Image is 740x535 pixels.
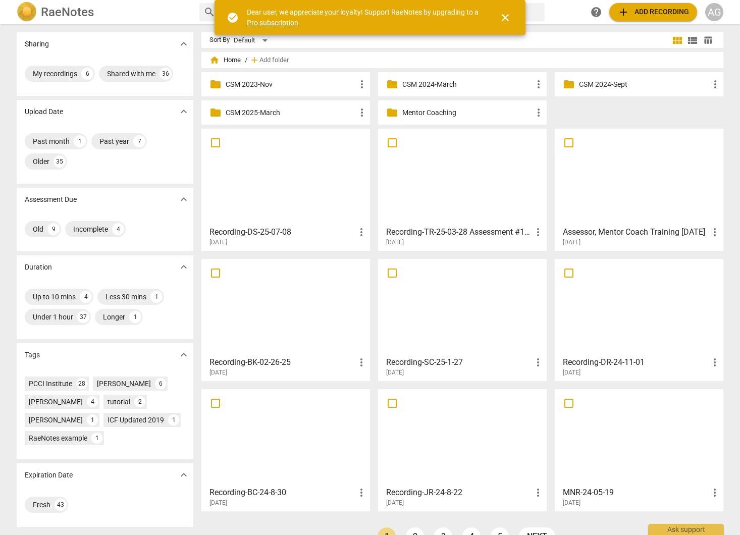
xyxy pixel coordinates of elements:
div: Less 30 mins [105,292,146,302]
span: [DATE] [209,238,227,247]
div: Older [33,156,49,167]
span: more_vert [532,356,544,368]
p: CSM 2023-Nov [226,79,356,90]
a: Recording-DS-25-07-08[DATE] [205,132,366,246]
div: Fresh [33,500,50,510]
span: add [249,55,259,65]
div: 6 [81,68,93,80]
span: table_chart [703,35,713,45]
div: 4 [87,396,98,407]
a: Assessor, Mentor Coach Training [DATE][DATE] [558,132,720,246]
span: more_vert [532,487,544,499]
span: expand_more [178,193,190,205]
a: Recording-TR-25-03-28 Assessment #1 [PERSON_NAME][DATE] [382,132,543,246]
div: 43 [55,499,67,511]
div: 28 [76,378,87,389]
div: 35 [54,155,66,168]
span: more_vert [355,226,367,238]
a: Recording-BC-24-8-30[DATE] [205,393,366,507]
div: 1 [87,414,98,425]
h3: Assessor, Mentor Coach Training 5/16/25 [563,226,709,238]
button: Table view [700,33,715,48]
span: more_vert [355,356,367,368]
span: / [245,57,247,64]
span: [DATE] [386,368,404,377]
div: Shared with me [107,69,155,79]
div: 4 [112,223,124,235]
button: Show more [176,192,191,207]
div: 37 [77,311,89,323]
div: Under 1 hour [33,312,73,322]
a: MNR-24-05-19[DATE] [558,393,720,507]
span: folder [386,106,398,119]
span: expand_more [178,349,190,361]
button: Show more [176,36,191,51]
div: Ask support [648,524,724,535]
div: 4 [80,291,92,303]
span: [DATE] [209,368,227,377]
span: more_vert [709,226,721,238]
span: more_vert [532,226,544,238]
p: Mentor Coaching [402,108,533,118]
div: 36 [160,68,172,80]
a: Recording-JR-24-8-22[DATE] [382,393,543,507]
span: add [617,6,629,18]
button: Show more [176,347,191,362]
h3: Recording-DR-24-11-01 [563,356,709,368]
span: [DATE] [563,238,580,247]
div: [PERSON_NAME] [29,415,83,425]
div: 1 [129,311,141,323]
span: more_vert [356,78,368,90]
div: tutorial [108,397,130,407]
div: My recordings [33,69,77,79]
img: Logo [17,2,37,22]
span: Add folder [259,57,289,64]
span: more_vert [709,356,721,368]
div: ICF Updated 2019 [108,415,164,425]
div: Up to 10 mins [33,292,76,302]
div: 2 [134,396,145,407]
span: folder [209,106,222,119]
button: List view [685,33,700,48]
span: [DATE] [563,368,580,377]
span: Add recording [617,6,689,18]
button: AG [705,3,723,21]
p: CSM 2024-Sept [579,79,709,90]
div: Sort By [209,36,230,44]
span: view_list [686,34,699,46]
a: Recording-DR-24-11-01[DATE] [558,262,720,377]
div: 1 [74,135,86,147]
span: [DATE] [386,499,404,507]
h3: Recording-BC-24-8-30 [209,487,355,499]
div: 6 [155,378,166,389]
a: Pro subscription [247,19,298,27]
div: 1 [150,291,163,303]
p: CSM 2025-March [226,108,356,118]
h3: Recording-BK-02-26-25 [209,356,355,368]
div: 1 [91,433,102,444]
button: Show more [176,467,191,483]
span: more_vert [709,78,721,90]
a: Recording-BK-02-26-25[DATE] [205,262,366,377]
span: close [499,12,511,24]
div: 9 [47,223,60,235]
p: Expiration Date [25,470,73,480]
span: Home [209,55,241,65]
span: [DATE] [209,499,227,507]
span: expand_more [178,38,190,50]
span: expand_more [178,469,190,481]
p: Sharing [25,39,49,49]
span: expand_more [178,105,190,118]
div: [PERSON_NAME] [29,397,83,407]
div: RaeNotes example [29,433,87,443]
h3: Recording-SC-25-1-27 [386,356,532,368]
button: Show more [176,259,191,275]
div: Default [234,32,271,48]
div: 1 [168,414,179,425]
p: Assessment Due [25,194,77,205]
p: Tags [25,350,40,360]
button: Close [493,6,517,30]
p: Duration [25,262,52,273]
div: Dear user, we appreciate your loyalty! Support RaeNotes by upgrading to a [247,7,481,28]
